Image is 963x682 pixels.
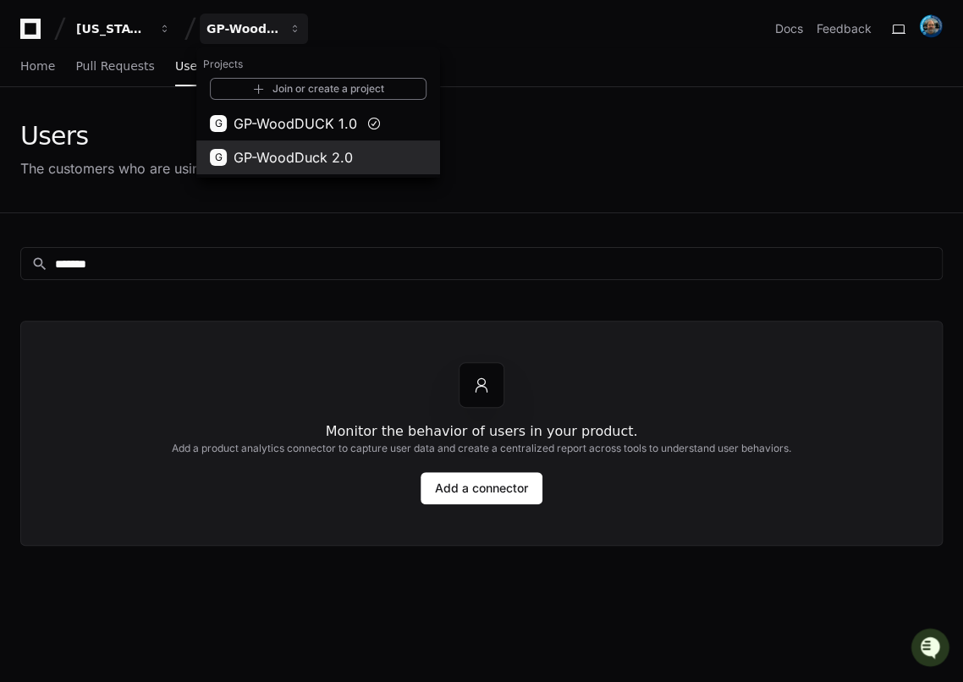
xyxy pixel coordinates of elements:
[31,256,48,272] mat-icon: search
[20,121,300,151] div: Users
[421,472,542,504] a: Add a connector
[75,47,154,86] a: Pull Requests
[210,78,426,100] a: Join or create a project
[234,113,357,134] span: GP-WoodDUCK 1.0
[909,626,955,672] iframe: Open customer support
[150,227,184,240] span: [DATE]
[76,20,149,37] div: [US_STATE] Pacific
[69,14,178,44] button: [US_STATE] Pacific
[17,126,47,157] img: 1756235613930-3d25f9e4-fa56-45dd-b3ad-e072dfbd1548
[210,149,227,166] div: G
[288,131,308,151] button: Start new chat
[775,20,803,37] a: Docs
[196,51,440,78] h1: Projects
[17,184,113,198] div: Past conversations
[210,115,227,132] div: G
[17,17,51,51] img: PlayerZero
[76,143,233,157] div: We're available if you need us!
[234,147,353,168] span: GP-WoodDuck 2.0
[175,61,208,71] span: Users
[20,61,55,71] span: Home
[20,47,55,86] a: Home
[326,421,638,442] h1: Monitor the behavior of users in your product.
[75,61,154,71] span: Pull Requests
[817,20,872,37] button: Feedback
[17,211,44,238] img: Matt Kasner
[200,14,308,44] button: GP-WoodDUCK 1.0
[17,68,308,95] div: Welcome
[262,181,308,201] button: See all
[919,14,943,38] img: avatar
[196,47,440,178] div: [US_STATE] Pacific
[76,126,278,143] div: Start new chat
[206,20,279,37] div: GP-WoodDUCK 1.0
[36,126,66,157] img: 7521149027303_d2c55a7ec3fe4098c2f6_72.png
[34,228,47,241] img: 1756235613930-3d25f9e4-fa56-45dd-b3ad-e072dfbd1548
[140,227,146,240] span: •
[168,265,205,278] span: Pylon
[20,158,300,179] div: The customers who are using your product.
[119,264,205,278] a: Powered byPylon
[175,47,208,86] a: Users
[52,227,137,240] span: [PERSON_NAME]
[172,442,791,455] h2: Add a product analytics connector to capture user data and create a centralized report across too...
